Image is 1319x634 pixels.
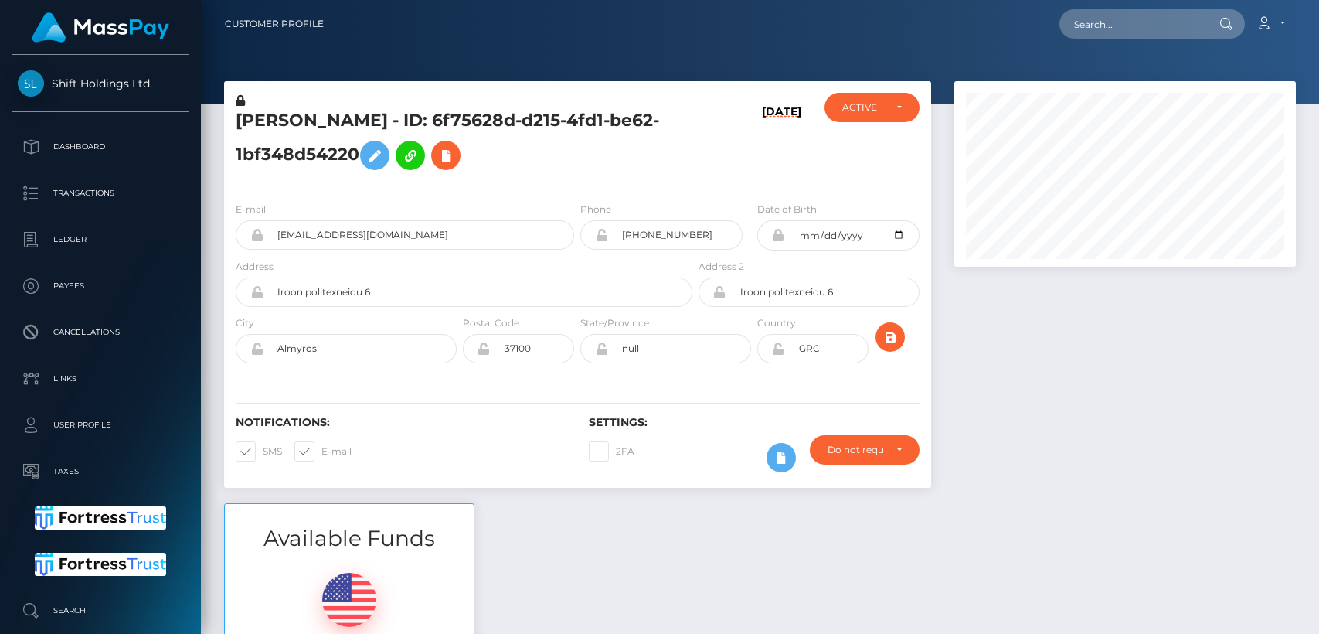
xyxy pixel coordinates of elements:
p: Search [18,599,183,622]
button: ACTIVE [824,93,919,122]
p: Dashboard [18,135,183,158]
div: ACTIVE [842,101,883,114]
p: Ledger [18,228,183,251]
h6: Settings: [589,416,919,429]
h5: [PERSON_NAME] - ID: 6f75628d-d215-4fd1-be62-1bf348d54220 [236,109,684,178]
p: Transactions [18,182,183,205]
h3: Available Funds [225,523,474,554]
a: Taxes [12,452,189,491]
a: Dashboard [12,128,189,166]
label: Address 2 [699,260,744,274]
label: 2FA [589,441,634,462]
input: Search... [1059,9,1205,39]
a: User Profile [12,406,189,445]
a: Cancellations [12,313,189,352]
label: Postal Code [463,316,519,330]
label: SMS [236,441,282,462]
h6: [DATE] [762,105,801,183]
label: E-mail [236,203,266,216]
label: Address [236,260,274,274]
label: Country [757,316,796,330]
span: Shift Holdings Ltd. [12,77,189,90]
a: Transactions [12,174,189,213]
h6: Notifications: [236,416,566,429]
label: Phone [580,203,611,216]
button: Do not require [810,435,919,465]
a: Ledger [12,220,189,259]
div: Do not require [828,444,883,456]
label: E-mail [294,441,352,462]
a: Customer Profile [225,8,324,40]
p: Links [18,367,183,390]
p: Cancellations [18,321,183,344]
img: Shift Holdings Ltd. [18,70,44,97]
p: Payees [18,274,183,298]
label: Date of Birth [757,203,817,216]
img: USD.png [322,573,376,627]
p: Taxes [18,460,183,483]
label: State/Province [580,316,649,330]
a: Payees [12,267,189,305]
img: Fortress Trust [35,506,167,530]
label: City [236,316,254,330]
a: Search [12,591,189,630]
p: User Profile [18,414,183,437]
img: Fortress Trust [35,553,167,576]
a: Links [12,360,189,398]
img: MassPay Logo [32,12,169,43]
